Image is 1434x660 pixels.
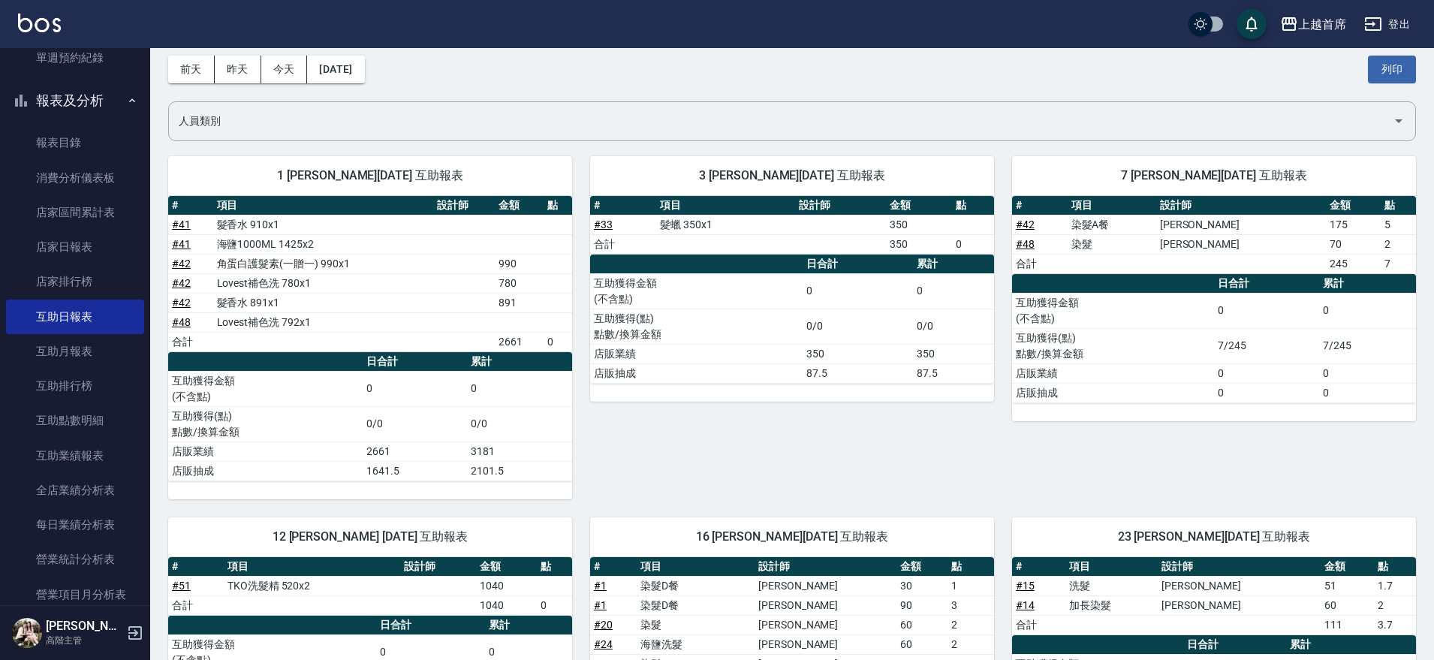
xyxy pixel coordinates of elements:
[213,312,434,332] td: Lovest補色洗 792x1
[1381,234,1416,254] td: 2
[1065,595,1158,615] td: 加長染髮
[1068,215,1156,234] td: 染髮A餐
[637,595,755,615] td: 染髮D餐
[1012,615,1065,634] td: 合計
[363,352,468,372] th: 日合計
[1298,15,1346,34] div: 上越首席
[1156,234,1326,254] td: [PERSON_NAME]
[1321,615,1374,634] td: 111
[1214,293,1319,328] td: 0
[12,618,42,648] img: Person
[168,196,572,352] table: a dense table
[1374,615,1416,634] td: 3.7
[1326,196,1381,215] th: 金額
[6,334,144,369] a: 互助月報表
[590,196,656,215] th: #
[1012,557,1065,577] th: #
[1065,557,1158,577] th: 項目
[495,293,544,312] td: 891
[1158,557,1321,577] th: 設計師
[1319,274,1416,294] th: 累計
[1030,168,1398,183] span: 7 [PERSON_NAME][DATE] 互助報表
[544,332,572,351] td: 0
[656,196,795,215] th: 項目
[1214,274,1319,294] th: 日合計
[1326,215,1381,234] td: 175
[224,576,400,595] td: TKO洗髮精 520x2
[1156,196,1326,215] th: 設計師
[913,344,994,363] td: 350
[168,196,213,215] th: #
[594,638,613,650] a: #24
[6,230,144,264] a: 店家日報表
[6,438,144,473] a: 互助業績報表
[590,344,803,363] td: 店販業績
[1016,218,1035,231] a: #42
[175,108,1387,134] input: 人員名稱
[795,196,886,215] th: 設計師
[1381,215,1416,234] td: 5
[947,634,994,654] td: 2
[913,255,994,274] th: 累計
[1012,196,1068,215] th: #
[594,218,613,231] a: #33
[18,14,61,32] img: Logo
[1319,383,1416,402] td: 0
[608,168,976,183] span: 3 [PERSON_NAME][DATE] 互助報表
[476,557,538,577] th: 金額
[172,316,191,328] a: #48
[1012,274,1416,403] table: a dense table
[400,557,476,577] th: 設計師
[495,196,544,215] th: 金額
[6,473,144,508] a: 全店業績分析表
[913,363,994,383] td: 87.5
[6,403,144,438] a: 互助點數明細
[1012,383,1214,402] td: 店販抽成
[1326,254,1381,273] td: 245
[6,300,144,334] a: 互助日報表
[913,309,994,344] td: 0/0
[213,273,434,293] td: Lovest補色洗 780x1
[755,634,896,654] td: [PERSON_NAME]
[1381,196,1416,215] th: 點
[1319,328,1416,363] td: 7/245
[467,461,572,481] td: 2101.5
[590,309,803,344] td: 互助獲得(點) 點數/換算金額
[168,406,363,442] td: 互助獲得(點) 點數/換算金額
[376,616,484,635] th: 日合計
[307,56,364,83] button: [DATE]
[172,258,191,270] a: #42
[947,595,994,615] td: 3
[6,508,144,542] a: 每日業績分析表
[476,595,538,615] td: 1040
[590,255,994,384] table: a dense table
[1358,11,1416,38] button: 登出
[755,615,896,634] td: [PERSON_NAME]
[1012,196,1416,274] table: a dense table
[1012,557,1416,635] table: a dense table
[590,557,637,577] th: #
[755,576,896,595] td: [PERSON_NAME]
[363,371,468,406] td: 0
[537,557,572,577] th: 點
[1237,9,1267,39] button: save
[1012,254,1068,273] td: 合計
[590,363,803,383] td: 店販抽成
[1030,529,1398,544] span: 23 [PERSON_NAME][DATE] 互助報表
[1321,557,1374,577] th: 金額
[213,196,434,215] th: 項目
[495,254,544,273] td: 990
[467,442,572,461] td: 3181
[1068,234,1156,254] td: 染髮
[467,406,572,442] td: 0/0
[594,580,607,592] a: #1
[656,215,795,234] td: 髮蠟 350x1
[186,168,554,183] span: 1 [PERSON_NAME][DATE] 互助報表
[46,619,122,634] h5: [PERSON_NAME]
[363,442,468,461] td: 2661
[886,234,952,254] td: 350
[363,406,468,442] td: 0/0
[947,576,994,595] td: 1
[186,529,554,544] span: 12 [PERSON_NAME] [DATE] 互助報表
[1065,576,1158,595] td: 洗髮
